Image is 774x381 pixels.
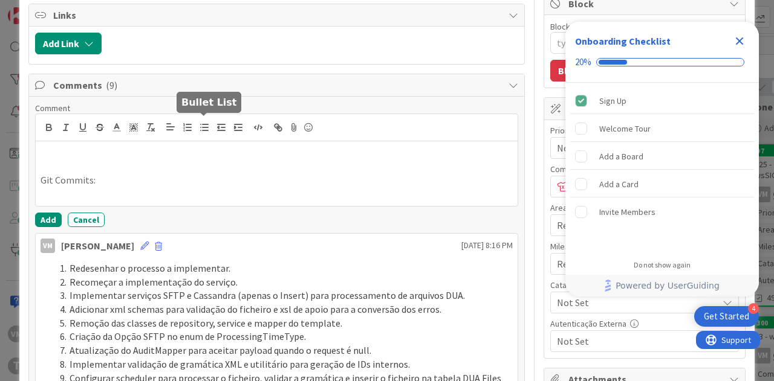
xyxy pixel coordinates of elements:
span: Support [25,2,55,16]
li: Adicionar xml schemas para validação do ficheiro e xsl de apoio para a conversão dos erros. [55,303,513,316]
span: Not Set [557,294,712,311]
div: Milestone [550,242,739,251]
div: Checklist progress: 20% [575,57,749,68]
div: Add a Board is incomplete. [570,143,754,170]
div: 20% [575,57,591,68]
span: [DATE] 8:16 PM [461,239,513,252]
div: Invite Members [599,205,655,219]
h5: Bullet List [181,97,236,108]
div: Welcome Tour is incomplete. [570,115,754,142]
div: Catalogo Aplicações [550,281,739,289]
li: Implementar validação de gramática XML e utilitário para geração de IDs internos. [55,357,513,371]
span: ( 9 ) [106,79,117,91]
button: Add Link [35,33,102,54]
li: Redesenhar o processo a implementar. [55,261,513,275]
span: Comments [53,78,502,92]
span: Not Set [557,333,712,350]
div: Invite Members is incomplete. [570,199,754,225]
div: Welcome Tour [599,121,651,136]
div: Add a Card is incomplete. [570,171,754,197]
li: Atualização do AuditMapper para aceitar payload quando o request é null. [55,344,513,357]
div: Open Get Started checklist, remaining modules: 4 [694,306,759,327]
div: Sign Up [599,94,626,108]
div: Footer [565,275,759,296]
div: 4 [748,303,759,314]
div: Add a Board [599,149,643,164]
li: Remoção das classes de repository, service e mapper do template. [55,316,513,330]
div: Close Checklist [730,31,749,51]
button: Block [550,60,591,82]
button: Add [35,213,62,227]
div: Checklist Container [565,22,759,296]
div: Area [550,203,739,212]
li: Implementar serviços SFTP e Cassandra (apenas o Insert) para processamento de arquivos DUA. [55,289,513,303]
div: Priority [550,126,739,135]
span: Comment [35,103,70,114]
span: Registo Automóvel [557,217,712,234]
li: Recomeçar a implementação do serviço. [55,275,513,289]
span: Links [53,8,502,22]
div: [PERSON_NAME] [61,239,134,253]
div: Onboarding Checklist [575,34,671,48]
div: Checklist items [565,83,759,252]
span: Not Set [557,139,712,156]
div: Do not show again [634,260,691,270]
div: Sign Up is complete. [570,88,754,114]
a: Powered by UserGuiding [571,275,753,296]
div: VM [41,239,55,253]
label: Blocked Reason [550,21,609,32]
button: Cancel [68,213,105,227]
div: Autenticação Externa [550,319,739,328]
div: Add a Card [599,177,639,191]
li: Criação da Opção SFTP no enum de ProcessingTimeType. [55,330,513,344]
span: Powered by UserGuiding [616,278,720,293]
span: Registos [557,255,712,272]
div: Get Started [704,310,749,322]
div: Complexidade [550,165,739,173]
p: Git Commits: [41,173,513,187]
